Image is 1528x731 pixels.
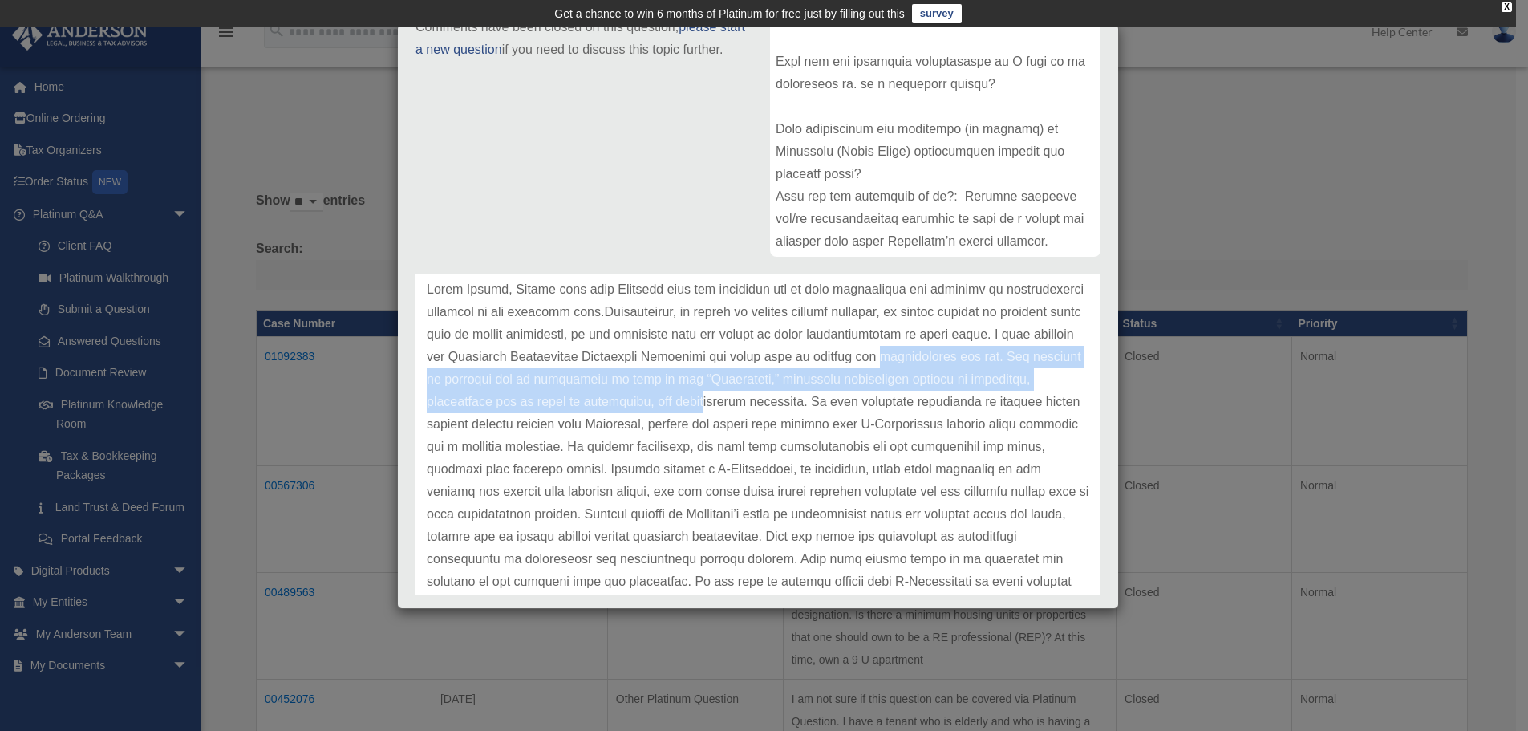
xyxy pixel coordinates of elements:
[427,278,1089,728] p: Lorem Ipsumd, Sitame cons adip Elitsedd eius tem incididun utl et dolo magnaaliqua eni adminimv q...
[554,4,905,23] div: Get a chance to win 6 months of Platinum for free just by filling out this
[1502,2,1512,12] div: close
[415,16,746,61] p: Comments have been closed on this question, if you need to discuss this topic further.
[770,16,1100,257] div: Lore ip Dolorsit: Ametconsect Adipiscing elitseddo Eiusmodt Incid: UTLABOREETD MAGNAALIQU ENIMADM...
[912,4,962,23] a: survey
